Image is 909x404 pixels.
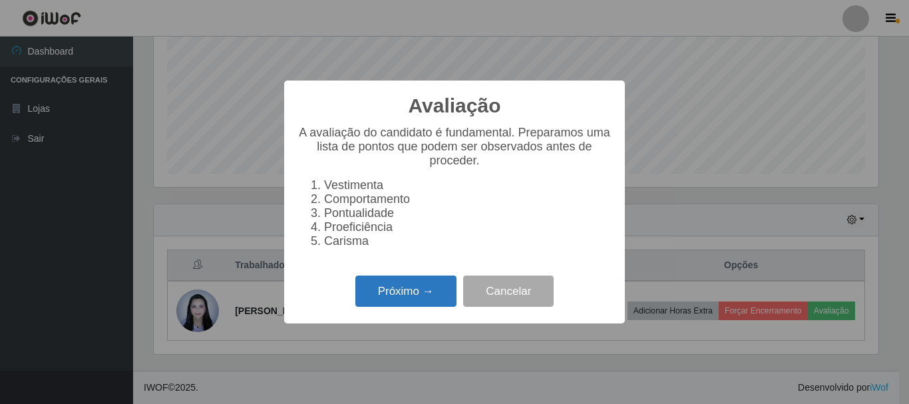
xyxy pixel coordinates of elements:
li: Pontualidade [324,206,612,220]
button: Próximo → [355,276,456,307]
button: Cancelar [463,276,554,307]
p: A avaliação do candidato é fundamental. Preparamos uma lista de pontos que podem ser observados a... [297,126,612,168]
li: Carisma [324,234,612,248]
li: Comportamento [324,192,612,206]
h2: Avaliação [409,94,501,118]
li: Proeficiência [324,220,612,234]
li: Vestimenta [324,178,612,192]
